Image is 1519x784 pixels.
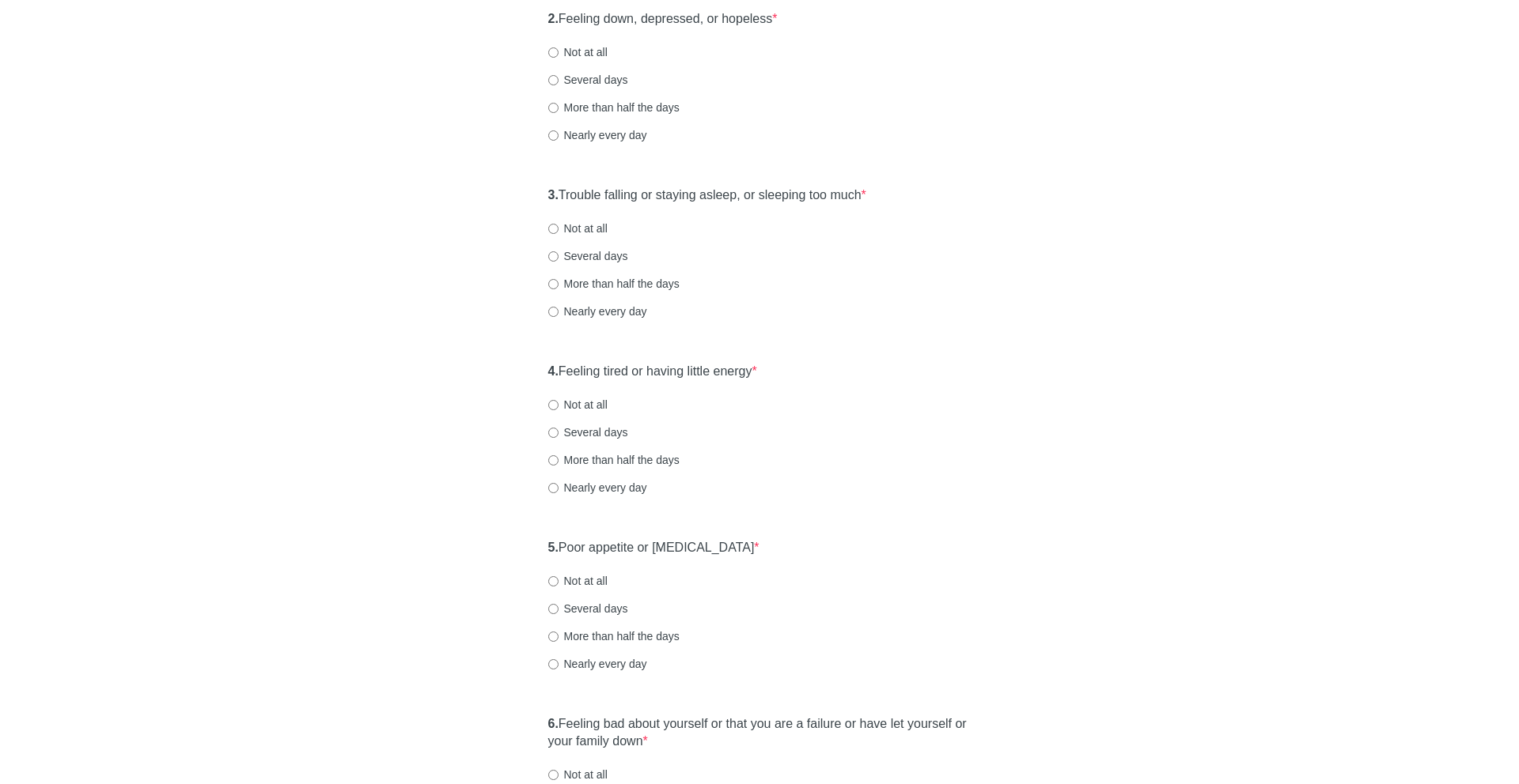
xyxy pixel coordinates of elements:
input: Nearly every day [548,130,559,141]
input: More than half the days [548,103,559,113]
label: Several days [548,424,628,440]
input: Several days [548,75,559,85]
strong: 3. [548,188,559,202]
input: Nearly every day [548,307,559,317]
label: Not at all [548,220,608,236]
label: Trouble falling or staying asleep, or sleeping too much [548,187,866,205]
input: Not at all [548,770,559,780]
label: Nearly every day [548,303,647,319]
label: Nearly every day [548,127,647,143]
input: Several days [548,428,559,438]
input: Not at all [548,576,559,586]
label: Not at all [548,44,608,60]
label: Nearly every day [548,656,647,672]
strong: 2. [548,12,559,25]
input: Nearly every day [548,659,559,669]
label: Several days [548,72,628,88]
label: More than half the days [548,276,680,292]
label: Not at all [548,573,608,589]
input: Not at all [548,224,559,234]
input: Several days [548,251,559,262]
label: Feeling tired or having little energy [548,363,757,381]
input: Not at all [548,400,559,410]
label: Several days [548,601,628,616]
label: More than half the days [548,100,680,115]
label: Not at all [548,767,608,782]
label: More than half the days [548,628,680,644]
input: Several days [548,604,559,614]
label: Poor appetite or [MEDICAL_DATA] [548,539,759,557]
label: Nearly every day [548,480,647,496]
input: More than half the days [548,455,559,465]
input: Nearly every day [548,483,559,493]
label: Not at all [548,397,608,413]
input: More than half the days [548,631,559,642]
label: Several days [548,248,628,264]
strong: 6. [548,717,559,730]
strong: 4. [548,364,559,378]
input: Not at all [548,47,559,58]
label: Feeling down, depressed, or hopeless [548,10,778,28]
label: More than half the days [548,452,680,468]
input: More than half the days [548,279,559,289]
strong: 5. [548,541,559,554]
label: Feeling bad about yourself or that you are a failure or have let yourself or your family down [548,715,972,752]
